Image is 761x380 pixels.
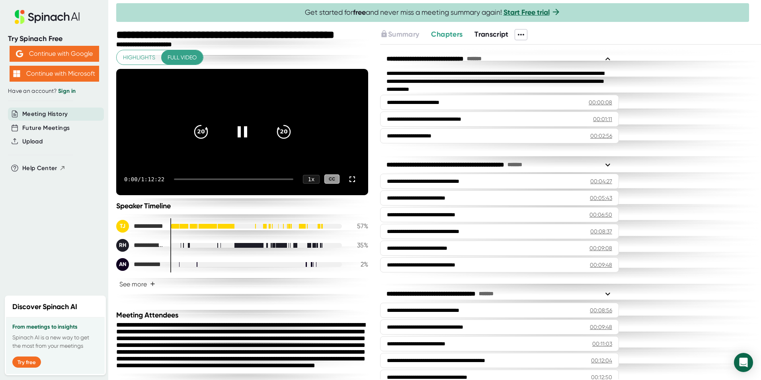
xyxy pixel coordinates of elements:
button: Try free [12,356,41,368]
div: 00:09:08 [589,244,612,252]
div: 35 % [348,241,368,249]
span: Summary [388,30,419,39]
div: 00:09:48 [590,261,612,269]
img: Aehbyd4JwY73AAAAAElFTkSuQmCC [16,50,23,57]
div: 00:08:37 [590,227,612,235]
div: 00:02:56 [590,132,612,140]
button: Future Meetings [22,123,70,133]
div: RH [116,239,129,252]
div: 00:08:56 [590,306,612,314]
button: Chapters [431,29,462,40]
span: Help Center [22,164,57,173]
span: Highlights [123,53,155,63]
h2: Discover Spinach AI [12,302,77,312]
div: 00:05:43 [590,194,612,202]
a: Sign in [58,88,76,94]
span: Full video [168,53,197,63]
button: See more+ [116,277,158,291]
div: Open Intercom Messenger [734,353,753,372]
div: 2 % [348,261,368,268]
div: 00:09:48 [590,323,612,331]
div: AN [116,258,129,271]
div: Rhea, Heather [116,239,164,252]
div: Have an account? [8,88,100,95]
div: 57 % [348,222,368,230]
div: 0:00 / 1:12:22 [124,176,164,182]
div: 00:04:27 [590,177,612,185]
button: Upload [22,137,43,146]
div: 00:01:11 [593,115,612,123]
button: Summary [380,29,419,40]
button: Full video [161,50,203,65]
button: Help Center [22,164,66,173]
h3: From meetings to insights [12,324,98,330]
div: 00:00:08 [589,98,612,106]
span: Get started for and never miss a meeting summary again! [305,8,561,17]
div: Avalos, Nia [116,258,164,271]
button: Continue with Google [10,46,99,62]
div: Speaker Timeline [116,202,368,210]
p: Spinach AI is a new way to get the most from your meetings [12,333,98,350]
div: 00:11:03 [592,340,612,348]
div: Thumann, Jon [116,220,164,233]
div: CC [324,174,340,184]
div: 00:06:50 [589,211,612,219]
span: Chapters [431,30,462,39]
button: Continue with Microsoft [10,66,99,82]
button: Transcript [474,29,509,40]
div: Upgrade to access [380,29,431,40]
button: Meeting History [22,110,68,119]
button: Highlights [117,50,162,65]
a: Start Free trial [503,8,550,17]
div: 1 x [303,175,320,184]
span: Transcript [474,30,509,39]
b: free [353,8,366,17]
div: 00:12:04 [591,356,612,364]
div: Try Spinach Free [8,34,100,43]
span: + [150,281,155,287]
div: Meeting Attendees [116,311,370,319]
div: TJ [116,220,129,233]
